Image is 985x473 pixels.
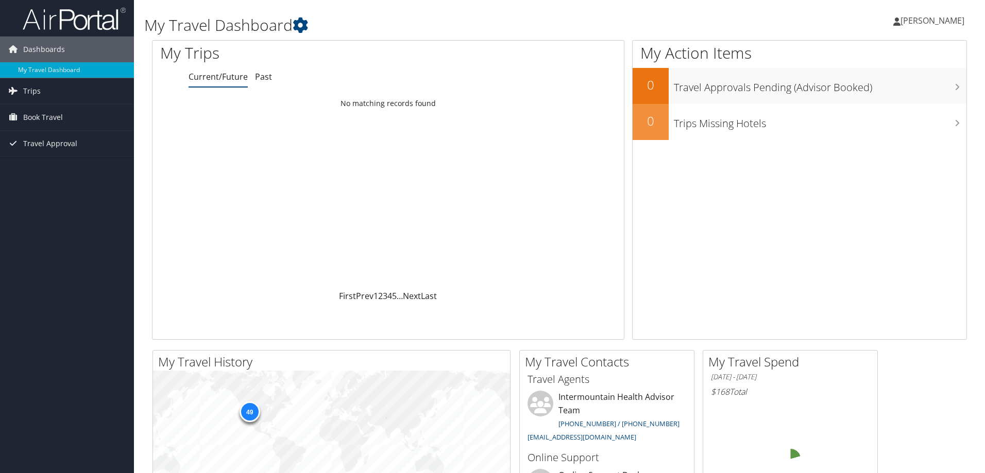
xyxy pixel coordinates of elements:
[674,111,966,131] h3: Trips Missing Hotels
[339,290,356,302] a: First
[158,353,510,371] h2: My Travel History
[558,419,680,428] a: [PHONE_NUMBER] / [PHONE_NUMBER]
[160,42,420,64] h1: My Trips
[144,14,698,36] h1: My Travel Dashboard
[711,386,870,397] h6: Total
[239,401,260,422] div: 49
[633,68,966,104] a: 0Travel Approvals Pending (Advisor Booked)
[901,15,964,26] span: [PERSON_NAME]
[373,290,378,302] a: 1
[378,290,383,302] a: 2
[893,5,975,36] a: [PERSON_NAME]
[189,71,248,82] a: Current/Future
[633,112,669,130] h2: 0
[711,372,870,382] h6: [DATE] - [DATE]
[674,75,966,95] h3: Travel Approvals Pending (Advisor Booked)
[711,386,729,397] span: $168
[522,391,691,446] li: Intermountain Health Advisor Team
[708,353,877,371] h2: My Travel Spend
[397,290,403,302] span: …
[421,290,437,302] a: Last
[356,290,373,302] a: Prev
[633,42,966,64] h1: My Action Items
[152,94,624,113] td: No matching records found
[633,76,669,94] h2: 0
[23,131,77,156] span: Travel Approval
[633,104,966,140] a: 0Trips Missing Hotels
[528,450,686,465] h3: Online Support
[23,104,63,130] span: Book Travel
[387,290,392,302] a: 4
[392,290,397,302] a: 5
[383,290,387,302] a: 3
[528,372,686,387] h3: Travel Agents
[23,37,65,62] span: Dashboards
[255,71,272,82] a: Past
[525,353,694,371] h2: My Travel Contacts
[403,290,421,302] a: Next
[23,78,41,104] span: Trips
[23,7,126,31] img: airportal-logo.png
[528,432,636,442] a: [EMAIL_ADDRESS][DOMAIN_NAME]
